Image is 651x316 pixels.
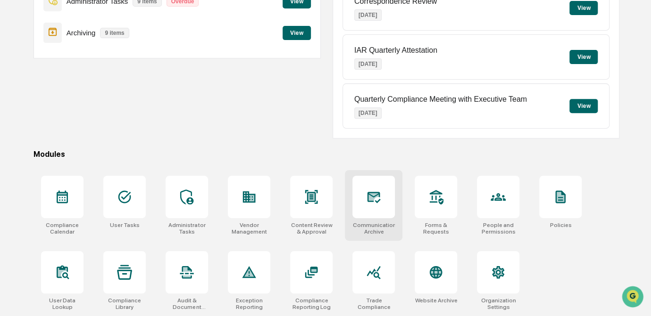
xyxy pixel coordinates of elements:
img: 1746055101610-c473b297-6a78-478c-a979-82029cc54cd1 [9,72,26,89]
div: Start new chat [32,72,155,81]
span: Preclearance [19,118,61,128]
div: Audit & Document Logs [166,297,208,310]
div: 🖐️ [9,119,17,127]
div: Policies [550,222,571,228]
button: View [569,50,598,64]
div: Website Archive [415,297,457,304]
div: Communications Archive [352,222,395,235]
p: [DATE] [354,9,382,21]
div: Organization Settings [477,297,519,310]
a: View [283,28,311,37]
div: Forms & Requests [415,222,457,235]
div: Administrator Tasks [166,222,208,235]
p: [DATE] [354,107,382,119]
button: View [569,1,598,15]
div: Content Review & Approval [290,222,333,235]
p: [DATE] [354,58,382,70]
div: Modules [33,150,619,159]
div: 🔎 [9,137,17,145]
button: View [569,99,598,113]
span: Attestations [78,118,117,128]
p: Archiving [67,29,96,37]
div: People and Permissions [477,222,519,235]
div: Vendor Management [228,222,270,235]
a: 🖐️Preclearance [6,114,65,131]
div: 🗄️ [68,119,76,127]
span: Data Lookup [19,136,59,146]
div: User Tasks [110,222,140,228]
a: Powered byPylon [67,159,114,166]
div: Exception Reporting [228,297,270,310]
p: Quarterly Compliance Meeting with Executive Team [354,95,527,104]
a: 🗄️Attestations [65,114,121,131]
p: IAR Quarterly Attestation [354,46,437,55]
div: Trade Compliance [352,297,395,310]
a: 🔎Data Lookup [6,132,63,149]
div: Compliance Library [103,297,146,310]
div: User Data Lookup [41,297,83,310]
div: We're available if you need us! [32,81,119,89]
p: How can we help? [9,19,172,34]
div: Compliance Calendar [41,222,83,235]
div: Compliance Reporting Log [290,297,333,310]
iframe: Open customer support [621,285,646,310]
button: Start new chat [160,74,172,86]
button: View [283,26,311,40]
p: 9 items [100,28,129,38]
span: Pylon [94,159,114,166]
